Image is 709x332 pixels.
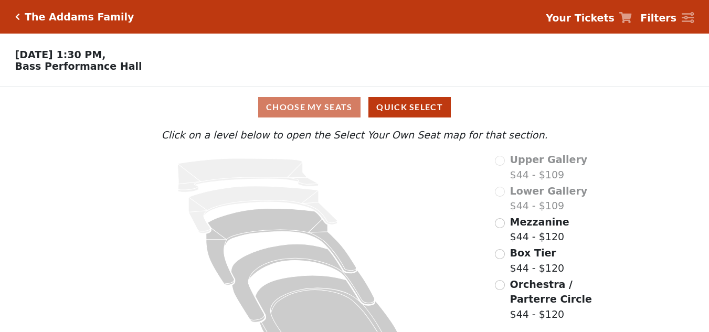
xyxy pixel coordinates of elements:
[15,13,20,20] a: Click here to go back to filters
[510,184,588,213] label: $44 - $109
[189,186,338,233] path: Lower Gallery - Seats Available: 0
[510,215,569,244] label: $44 - $120
[178,158,319,192] path: Upper Gallery - Seats Available: 0
[510,152,588,182] label: $44 - $109
[510,154,588,165] span: Upper Gallery
[640,12,676,24] strong: Filters
[640,10,694,26] a: Filters
[510,247,556,259] span: Box Tier
[546,12,615,24] strong: Your Tickets
[510,279,592,305] span: Orchestra / Parterre Circle
[368,97,451,117] button: Quick Select
[25,11,134,23] h5: The Addams Family
[546,10,632,26] a: Your Tickets
[510,277,613,322] label: $44 - $120
[96,127,613,143] p: Click on a level below to open the Select Your Own Seat map for that section.
[510,216,569,228] span: Mezzanine
[510,245,565,275] label: $44 - $120
[510,185,588,197] span: Lower Gallery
